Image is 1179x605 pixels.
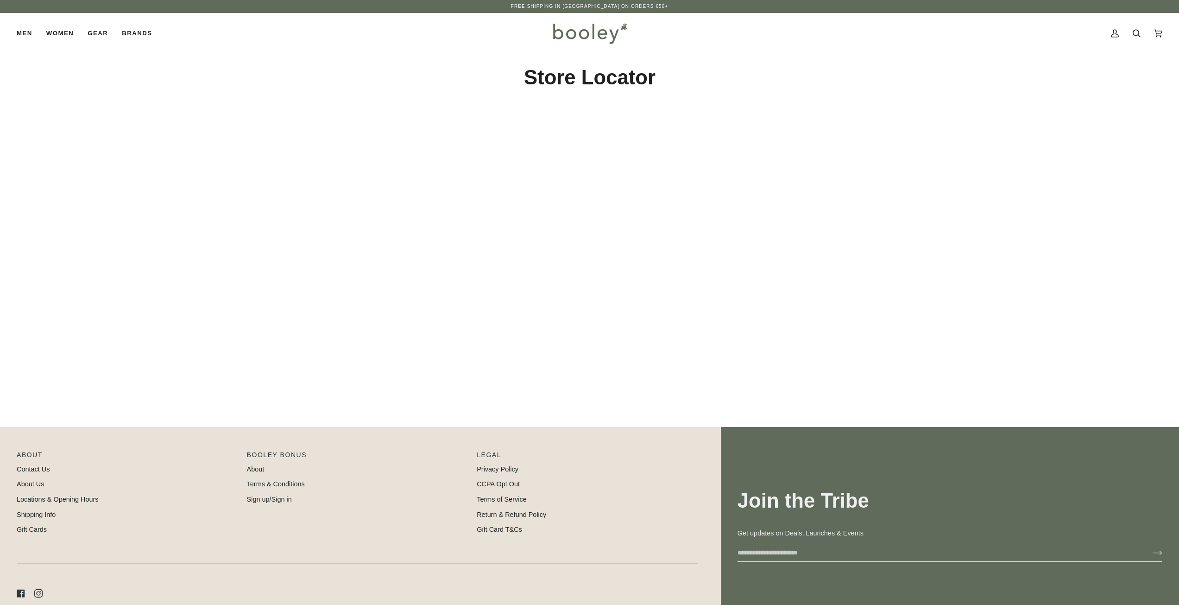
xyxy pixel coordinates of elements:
[88,29,108,38] span: Gear
[1138,545,1162,560] button: Join
[738,529,1162,539] p: Get updates on Deals, Launches & Events
[477,465,518,473] a: Privacy Policy
[115,13,159,54] a: Brands
[17,29,32,38] span: Men
[247,450,468,465] p: Booley Bonus
[477,526,522,533] a: Gift Card T&Cs
[549,20,630,47] img: Booley
[17,465,50,473] a: Contact Us
[122,29,152,38] span: Brands
[247,496,292,503] a: Sign up/Sign in
[477,480,520,488] a: CCPA Opt Out
[738,488,1162,514] h3: Join the Tribe
[17,511,56,518] a: Shipping Info
[39,13,81,54] a: Women
[17,526,47,533] a: Gift Cards
[17,13,39,54] a: Men
[81,13,115,54] a: Gear
[477,450,698,465] p: Pipeline_Footer Sub
[477,511,546,518] a: Return & Refund Policy
[511,3,668,10] p: Free Shipping in [GEOGRAPHIC_DATA] on Orders €50+
[17,496,99,503] a: Locations & Opening Hours
[17,450,238,465] p: Pipeline_Footer Main
[477,496,527,503] a: Terms of Service
[17,480,44,488] a: About Us
[247,480,305,488] a: Terms & Conditions
[247,465,265,473] a: About
[46,29,74,38] span: Women
[271,65,909,90] h2: Store Locator
[738,544,1138,561] input: your-email@example.com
